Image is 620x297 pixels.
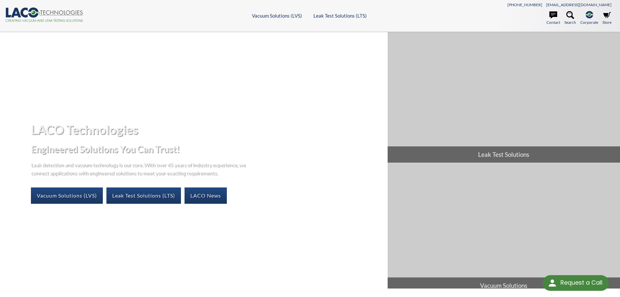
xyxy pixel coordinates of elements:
[564,11,576,25] a: Search
[31,122,382,138] h1: LACO Technologies
[185,187,227,204] a: LACO News
[547,278,558,288] img: round button
[388,163,620,294] a: Vacuum Solutions
[546,2,612,7] a: [EMAIL_ADDRESS][DOMAIN_NAME]
[602,11,612,25] a: Store
[31,143,382,155] h2: Engineered Solutions You Can Trust!
[507,2,542,7] a: [PHONE_NUMBER]
[313,13,367,19] a: Leak Test Solutions (LTS)
[31,160,249,177] p: Leak detection and vacuum technology is our core. With over 45 years of industry experience, we c...
[106,187,181,204] a: Leak Test Solutions (LTS)
[252,13,302,19] a: Vacuum Solutions (LVS)
[543,275,609,291] div: Request a Call
[388,146,620,163] span: Leak Test Solutions
[388,277,620,294] span: Vacuum Solutions
[560,275,602,290] div: Request a Call
[580,19,598,25] span: Corporate
[31,187,103,204] a: Vacuum Solutions (LVS)
[388,32,620,163] a: Leak Test Solutions
[546,11,560,25] a: Contact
